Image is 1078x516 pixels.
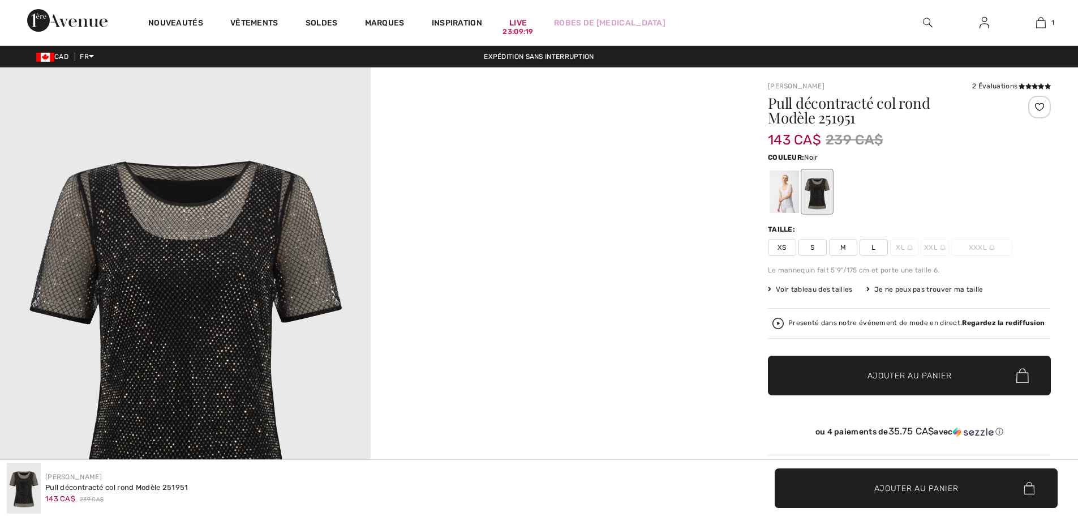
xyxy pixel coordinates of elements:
a: Nouveautés [148,18,203,30]
div: 2 Évaluations [972,81,1051,91]
span: XXXL [951,239,1012,256]
span: XS [768,239,796,256]
img: Bag.svg [1016,368,1029,383]
span: Noir [804,153,818,161]
div: ou 4 paiements de avec [768,426,1051,437]
a: 1 [1013,16,1068,29]
img: Mon panier [1036,16,1046,29]
a: Marques [365,18,405,30]
div: Description [768,455,817,476]
span: S [798,239,827,256]
div: Le mannequin fait 5'9"/175 cm et porte une taille 6. [768,265,1051,275]
a: Se connecter [970,16,998,30]
img: Bag.svg [1024,482,1034,494]
div: Taille: [768,224,797,234]
div: Je ne peux pas trouver ma taille [866,284,983,295]
span: L [860,239,888,256]
span: 35.75 CA$ [888,425,934,437]
a: Vêtements [230,18,278,30]
div: Noir [802,170,832,213]
a: Robes de [MEDICAL_DATA] [554,17,665,29]
strong: Regardez la rediffusion [962,319,1045,327]
div: Entretien [887,455,943,476]
span: XXL [921,239,949,256]
img: Canadian Dollar [36,53,54,62]
div: ou 4 paiements de35.75 CA$avecSezzle Cliquez pour en savoir plus sur Sezzle [768,426,1051,441]
span: 1 [1051,18,1054,28]
img: Sezzle [953,427,994,437]
div: 23:09:19 [503,27,533,37]
div: Vanille 30 [770,170,799,213]
span: Ajouter au panier [867,370,952,382]
button: Ajouter au panier [775,468,1058,508]
img: Mes infos [980,16,989,29]
img: Pull D&eacute;contract&eacute; Col Rond mod&egrave;le 251951 [7,463,41,514]
span: M [829,239,857,256]
button: Ajouter au panier [768,356,1051,395]
span: FR [80,53,94,61]
a: Soldes [306,18,338,30]
a: Live23:09:19 [509,17,527,29]
span: Inspiration [432,18,482,30]
img: Regardez la rediffusion [772,318,784,329]
img: ring-m.svg [907,245,913,250]
div: Presenté dans notre événement de mode en direct. [788,319,1045,327]
span: Ajouter au panier [874,482,959,494]
img: ring-m.svg [940,245,946,250]
img: recherche [923,16,933,29]
h1: Pull décontracté col rond Modèle 251951 [768,96,1004,125]
span: 143 CA$ [45,494,75,503]
span: Voir tableau des tailles [768,284,853,295]
span: Couleur: [768,153,804,161]
img: 1ère Avenue [27,9,108,32]
a: [PERSON_NAME] [45,473,102,481]
span: CAD [36,53,73,61]
span: 143 CA$ [768,121,821,148]
video: Your browser does not support the video tag. [371,67,741,253]
span: 239 CA$ [80,496,104,504]
div: Pull décontracté col rond Modèle 251951 [45,482,188,493]
span: 239 CA$ [826,130,883,150]
iframe: Ouvre un widget dans lequel vous pouvez chatter avec l’un de nos agents [1006,431,1067,459]
a: [PERSON_NAME] [768,82,824,90]
img: ring-m.svg [989,245,995,250]
span: XL [890,239,918,256]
